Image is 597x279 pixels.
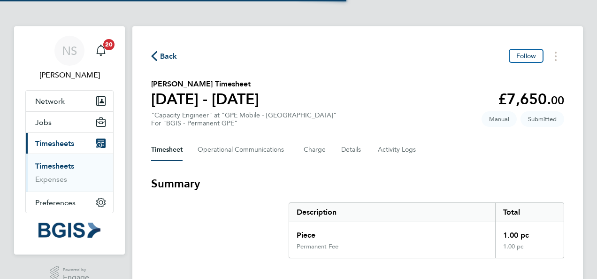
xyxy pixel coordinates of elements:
[35,118,52,127] span: Jobs
[289,222,495,243] div: Piece
[151,111,337,127] div: "Capacity Engineer" at "GPE Mobile - [GEOGRAPHIC_DATA]"
[498,90,564,108] app-decimal: £7,650.
[151,78,259,90] h2: [PERSON_NAME] Timesheet
[62,45,77,57] span: NS
[520,111,564,127] span: This timesheet is Submitted.
[495,203,564,222] div: Total
[103,39,115,50] span: 20
[547,49,564,63] button: Timesheets Menu
[495,243,564,258] div: 1.00 pc
[25,223,114,238] a: Go to home page
[516,52,536,60] span: Follow
[198,139,289,161] button: Operational Communications
[35,139,74,148] span: Timesheets
[14,26,125,255] nav: Main navigation
[26,192,113,213] button: Preferences
[495,222,564,243] div: 1.00 pc
[297,243,338,250] div: Permanent Fee
[35,162,74,170] a: Timesheets
[35,97,65,106] span: Network
[151,90,259,108] h1: [DATE] - [DATE]
[151,119,337,127] div: For "BGIS - Permanent GPE"
[38,223,100,238] img: bgis-logo-retina.png
[289,202,564,258] div: Summary
[25,70,114,81] span: Nigel Stamp
[26,133,113,154] button: Timesheets
[509,49,543,63] button: Follow
[551,93,564,107] span: 00
[289,203,495,222] div: Description
[378,139,417,161] button: Activity Logs
[26,91,113,111] button: Network
[35,198,76,207] span: Preferences
[25,36,114,81] a: NS[PERSON_NAME]
[151,176,564,191] h3: Summary
[151,139,183,161] button: Timesheet
[482,111,517,127] span: This timesheet was manually created.
[151,50,177,62] button: Back
[304,139,326,161] button: Charge
[341,139,363,161] button: Details
[160,51,177,62] span: Back
[26,112,113,132] button: Jobs
[92,36,110,66] a: 20
[63,266,89,274] span: Powered by
[35,175,67,184] a: Expenses
[26,154,113,192] div: Timesheets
